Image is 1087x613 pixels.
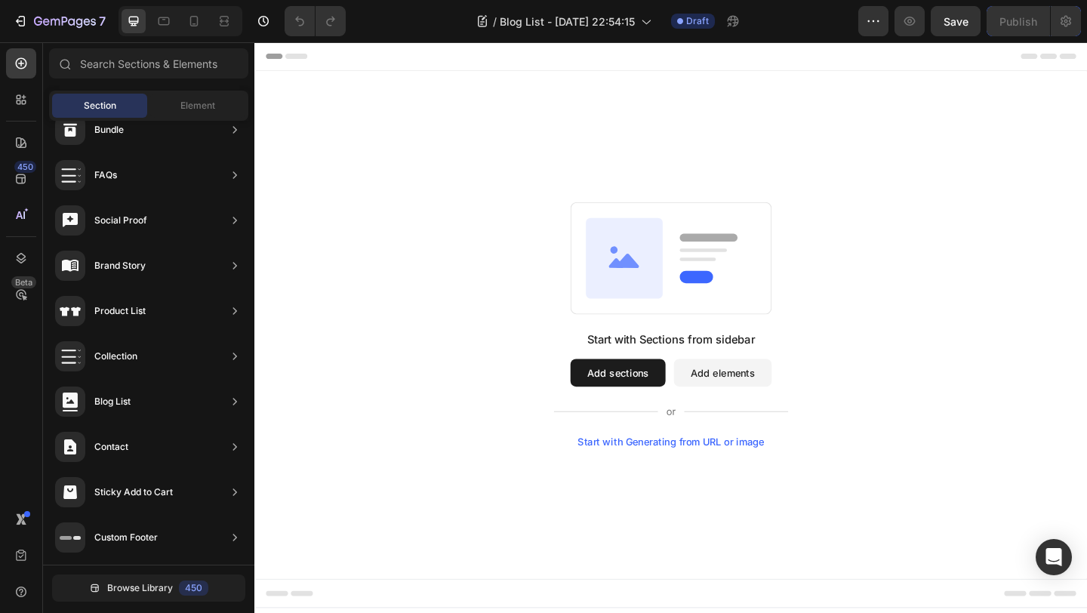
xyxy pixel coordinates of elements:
[99,12,106,30] p: 7
[343,344,447,374] button: Add sections
[94,258,146,273] div: Brand Story
[11,276,36,288] div: Beta
[944,15,968,28] span: Save
[362,314,544,332] div: Start with Sections from sidebar
[94,530,158,545] div: Custom Footer
[987,6,1050,36] button: Publish
[254,42,1087,613] iframe: To enrich screen reader interactions, please activate Accessibility in Grammarly extension settings
[352,429,555,441] div: Start with Generating from URL or image
[94,168,117,183] div: FAQs
[180,99,215,112] span: Element
[94,439,128,454] div: Contact
[179,581,208,596] div: 450
[14,161,36,173] div: 450
[49,48,248,79] input: Search Sections & Elements
[94,485,173,500] div: Sticky Add to Cart
[999,14,1037,29] div: Publish
[94,122,124,137] div: Bundle
[6,6,112,36] button: 7
[94,213,147,228] div: Social Proof
[94,349,137,364] div: Collection
[285,6,346,36] div: Undo/Redo
[456,344,562,374] button: Add elements
[1036,539,1072,575] div: Open Intercom Messenger
[84,99,116,112] span: Section
[493,14,497,29] span: /
[94,394,131,409] div: Blog List
[931,6,981,36] button: Save
[94,303,146,319] div: Product List
[107,581,173,595] span: Browse Library
[500,14,635,29] span: Blog List - [DATE] 22:54:15
[52,574,245,602] button: Browse Library450
[686,14,709,28] span: Draft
